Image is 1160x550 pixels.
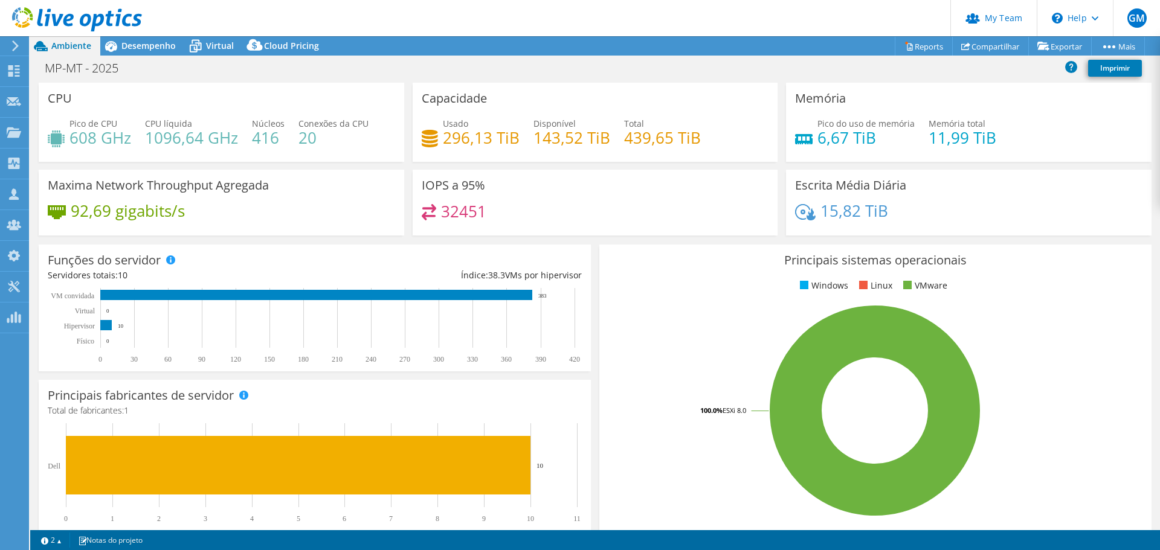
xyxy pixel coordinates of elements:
[608,254,1142,267] h3: Principais sistemas operacionais
[71,204,185,217] h4: 92,69 gigabits/s
[573,514,581,523] text: 11
[48,254,161,267] h3: Funções do servidor
[145,118,192,129] span: CPU líquida
[298,355,309,363] text: 180
[535,355,546,363] text: 390
[467,355,478,363] text: 330
[929,131,996,144] h4: 11,99 TiB
[389,514,393,523] text: 7
[69,131,131,144] h4: 608 GHz
[929,118,985,129] span: Memória total
[48,389,234,402] h3: Principais fabricantes de servidor
[366,355,376,363] text: 240
[64,514,68,523] text: 0
[723,406,746,415] tspan: ESXi 8.0
[145,131,238,144] h4: 1096,64 GHz
[1088,60,1142,77] a: Imprimir
[817,118,915,129] span: Pico do uso de memória
[1052,13,1063,24] svg: \n
[75,307,95,315] text: Virtual
[443,131,520,144] h4: 296,13 TiB
[436,514,439,523] text: 8
[264,40,319,51] span: Cloud Pricing
[264,355,275,363] text: 150
[422,92,487,105] h3: Capacidade
[817,131,915,144] h4: 6,67 TiB
[230,355,241,363] text: 120
[118,269,127,281] span: 10
[441,205,486,218] h4: 32451
[488,269,505,281] span: 38.3
[98,355,102,363] text: 0
[482,514,486,523] text: 9
[164,355,172,363] text: 60
[69,532,151,548] a: Notas do projeto
[298,118,369,129] span: Conexões da CPU
[533,131,610,144] h4: 143,52 TiB
[39,62,137,75] h1: MP-MT - 2025
[48,404,582,417] h4: Total de fabricantes:
[64,322,95,330] text: Hipervisor
[624,131,701,144] h4: 439,65 TiB
[48,179,269,192] h3: Maxima Network Throughput Agregada
[157,514,161,523] text: 2
[250,514,254,523] text: 4
[952,37,1029,56] a: Compartilhar
[820,204,888,217] h4: 15,82 TiB
[422,179,485,192] h3: IOPS a 95%
[106,308,109,314] text: 0
[1028,37,1092,56] a: Exportar
[1127,8,1147,28] span: GM
[527,514,534,523] text: 10
[77,337,94,345] tspan: Físico
[198,355,205,363] text: 90
[433,355,444,363] text: 300
[343,514,346,523] text: 6
[795,179,906,192] h3: Escrita Média Diária
[624,118,644,129] span: Total
[51,40,91,51] span: Ambiente
[33,532,70,548] a: 2
[315,269,582,282] div: Índice: VMs por hipervisor
[399,355,410,363] text: 270
[700,406,723,415] tspan: 100.0%
[111,514,114,523] text: 1
[206,40,234,51] span: Virtual
[795,92,846,105] h3: Memória
[51,292,94,300] text: VM convidada
[130,355,138,363] text: 30
[332,355,343,363] text: 210
[297,514,300,523] text: 5
[443,118,468,129] span: Usado
[856,279,892,292] li: Linux
[900,279,947,292] li: VMware
[797,279,848,292] li: Windows
[533,118,576,129] span: Disponível
[252,118,285,129] span: Núcleos
[48,462,60,470] text: Dell
[121,40,176,51] span: Desempenho
[569,355,580,363] text: 420
[538,293,547,299] text: 383
[118,323,124,329] text: 10
[106,338,109,344] text: 0
[48,269,315,282] div: Servidores totais:
[48,92,72,105] h3: CPU
[501,355,512,363] text: 360
[895,37,953,56] a: Reports
[204,514,207,523] text: 3
[252,131,285,144] h4: 416
[298,131,369,144] h4: 20
[536,462,544,469] text: 10
[124,405,129,416] span: 1
[1091,37,1145,56] a: Mais
[69,118,117,129] span: Pico de CPU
